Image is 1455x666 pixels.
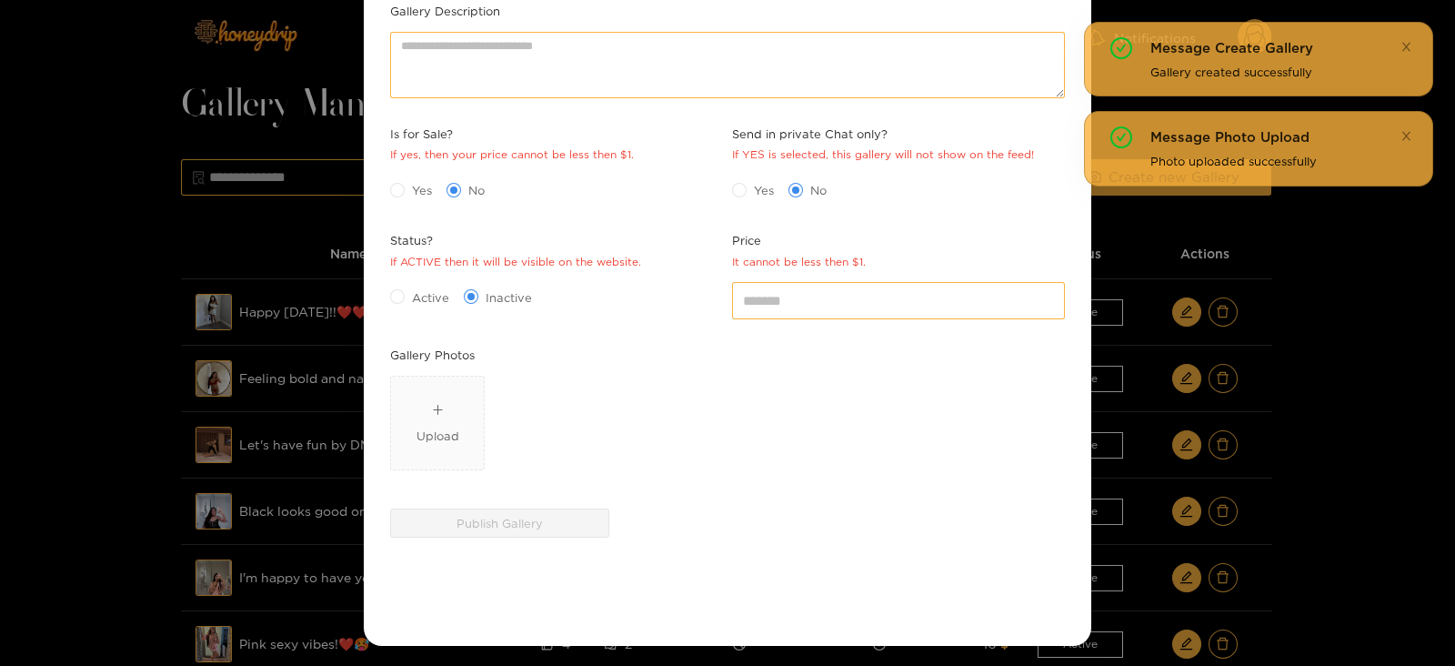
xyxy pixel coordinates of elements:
span: plus [432,404,444,416]
div: Upload [416,427,459,445]
div: Photo uploaded successfully [1150,152,1410,170]
span: Is for Sale? [390,125,634,143]
span: check-circle [1110,37,1132,62]
span: Yes [747,181,781,199]
span: plusUpload [391,377,484,469]
div: Gallery created successfully [1150,63,1410,81]
span: close [1400,130,1412,142]
span: close [1400,41,1412,53]
div: It cannot be less then $1. [732,254,866,271]
span: Send in private Chat only? [732,125,1034,143]
div: If YES is selected, this gallery will not show on the feed! [732,146,1034,164]
span: Price [732,231,866,249]
span: Active [405,288,457,307]
div: If ACTIVE then it will be visible on the website. [390,254,641,271]
div: Message Create Gallery [1150,37,1410,59]
textarea: Gallery Description [390,32,1065,98]
label: Gallery Description [390,2,500,20]
label: Gallery Photos [390,346,475,364]
span: Status? [390,231,641,249]
button: Publish Gallery [390,509,609,538]
span: check-circle [1110,126,1132,151]
span: Inactive [478,288,539,307]
div: Message Photo Upload [1150,126,1410,148]
span: No [461,181,492,199]
span: No [803,181,834,199]
div: If yes, then your price cannot be less then $1. [390,146,634,164]
span: Yes [405,181,439,199]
